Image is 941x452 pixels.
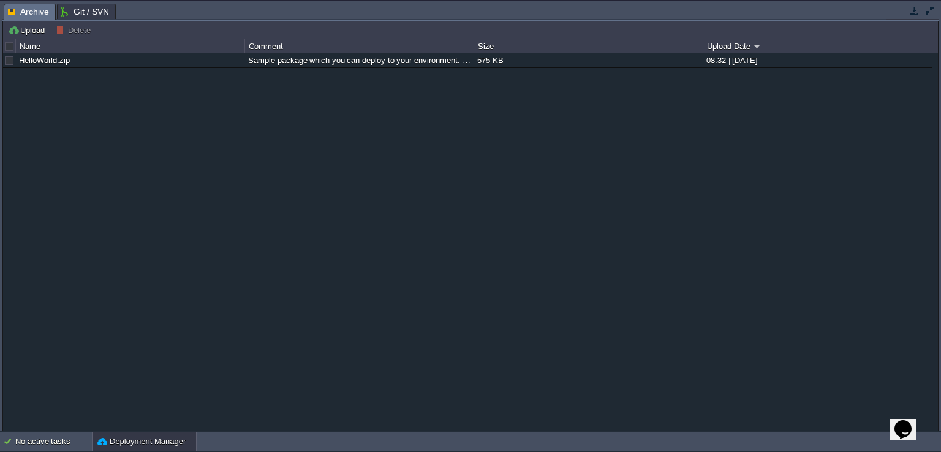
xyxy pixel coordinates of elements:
[246,39,474,53] div: Comment
[8,24,48,36] button: Upload
[245,53,473,67] div: Sample package which you can deploy to your environment. Feel free to delete and upload a package...
[97,435,186,448] button: Deployment Manager
[15,432,92,451] div: No active tasks
[17,39,244,53] div: Name
[61,4,109,19] span: Git / SVN
[8,4,49,20] span: Archive
[703,53,931,67] div: 08:32 | [DATE]
[56,24,94,36] button: Delete
[474,53,702,67] div: 575 KB
[475,39,703,53] div: Size
[890,403,929,440] iframe: chat widget
[704,39,932,53] div: Upload Date
[19,56,70,65] a: HelloWorld.zip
